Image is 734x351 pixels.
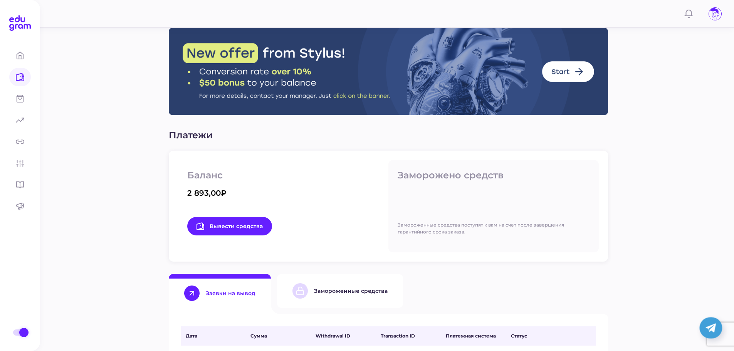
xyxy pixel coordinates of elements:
button: Заявки на вывод [169,274,271,308]
div: Заявки на вывод [206,290,255,297]
p: Баланс [187,169,379,181]
p: Замороженные средства поступят к вам на счет после завершения гарантийного срока заказа. [398,222,590,235]
p: Платежи [169,129,608,141]
div: Замороженные средства [314,287,388,294]
a: Вывести средства [187,217,272,235]
span: Withdrawal ID [316,333,376,339]
span: Статус [511,333,596,339]
span: Вывести средства [197,222,263,230]
button: Замороженные средства [277,274,403,308]
span: Сумма [250,333,311,339]
span: Дата [186,333,246,339]
div: 2 893,00₽ [187,188,227,198]
img: Stylus Banner [169,28,608,115]
span: Transaction ID [381,333,441,339]
p: Заморожено средств [398,169,590,181]
span: Платежная система [446,333,506,339]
